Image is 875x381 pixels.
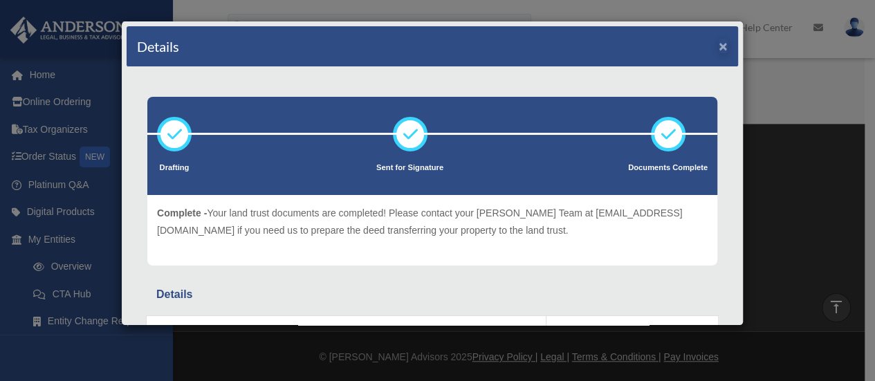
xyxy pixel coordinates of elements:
p: Your land trust documents are completed! Please contact your [PERSON_NAME] Team at [EMAIL_ADDRESS... [157,205,708,239]
p: Documents Complete [628,161,708,175]
p: Sent for Signature [376,161,443,175]
button: × [719,39,728,53]
p: Drafting [157,161,192,175]
p: Trustee - [553,323,711,340]
div: Details [156,285,708,304]
h4: Details [137,37,179,56]
span: Complete - [157,207,207,219]
p: Trust Name - [US_STATE] Trust [154,323,539,340]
